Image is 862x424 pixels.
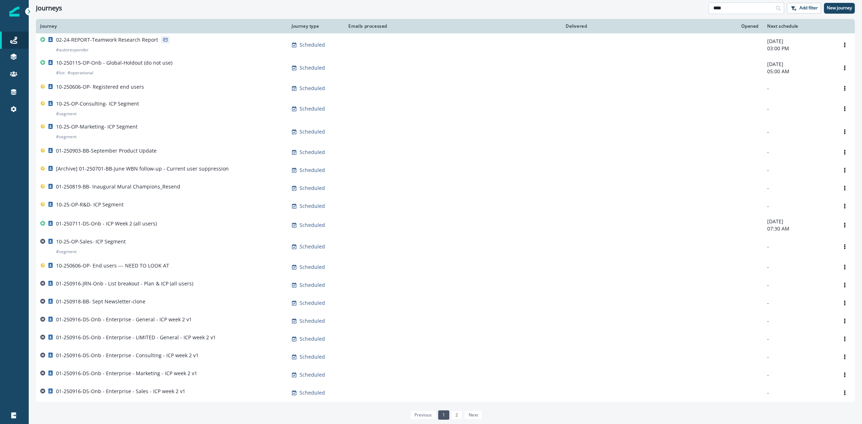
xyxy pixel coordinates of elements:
button: Options [839,39,851,50]
p: - [767,299,830,307]
p: Scheduled [300,299,325,307]
p: Scheduled [300,128,325,135]
button: Options [839,220,851,230]
a: 02-24-REPORT-Teamwork Research Report#autoresponderScheduled-[DATE]03:00 PMOptions [36,33,855,56]
a: 01-250916-JRN-Onb - List breakout - Plan & ICP (all users)Scheduled--Options [36,276,855,294]
p: 01-250711-DS-Onb - ICP Week 2 (all users) [56,220,157,227]
p: Scheduled [300,335,325,343]
p: 01-250918-BB- Sept Newsletter-clone [56,298,145,305]
p: Scheduled [300,85,325,92]
a: Next page [464,410,482,420]
p: Scheduled [300,41,325,48]
p: Scheduled [300,222,325,229]
a: 01-250903-BB-September Product UpdateScheduled--Options [36,143,855,161]
button: Options [839,62,851,73]
p: 01-250916-DS-Onb - Enterprise - Marketing - ICP week 2 v1 [56,370,197,377]
p: 01-250916-DS-Onb - Enterprise - LIMITED - General - ICP week 2 v1 [56,334,216,341]
p: 01-250916-DS-Onb - Enterprise - General - ICP week 2 v1 [56,316,192,323]
a: 10-250606-OP- Registered end usersScheduled--Options [36,79,855,97]
p: 10-250115-OP-Onb - Global-Holdout (do not use) [56,59,172,66]
p: Scheduled [300,149,325,156]
button: Options [839,316,851,326]
button: Options [839,83,851,94]
p: - [767,281,830,289]
p: # list [56,69,65,76]
p: - [767,149,830,156]
p: - [767,317,830,325]
p: [DATE] [767,61,830,68]
p: 01-250916-DS-Onb - Enterprise - Sales - ICP week 2 v1 [56,388,185,395]
p: Scheduled [300,264,325,271]
p: 10-25-OP-R&D- ICP Segment [56,201,124,208]
p: - [767,264,830,271]
a: Page 1 is your current page [438,410,449,420]
a: 01-250916-DS-Onb - Enterprise - Sales - ICP week 2 v1Scheduled--Options [36,384,855,402]
div: Journey [40,23,283,29]
p: [DATE] [767,218,830,225]
button: Options [839,126,851,137]
a: 10-25-OP-Sales- ICP Segment#segmentScheduled--Options [36,235,855,258]
a: 01-250916-DS-Onb - Enterprise - Marketing - ICP week 2 v1Scheduled--Options [36,366,855,384]
p: - [767,128,830,135]
div: Next schedule [767,23,830,29]
p: # segment [56,248,77,255]
a: 10-25-OP-Consulting- ICP Segment#segmentScheduled--Options [36,97,855,120]
a: 01-250916-DS-Onb - Enterprise - LIMITED - General - ICP week 2 v1Scheduled--Options [36,330,855,348]
ul: Pagination [408,410,482,420]
a: 01-250916-DS-Onb - Enterprise - Consulting - ICP week 2 v1Scheduled--Options [36,348,855,366]
button: Options [839,201,851,211]
button: Options [839,334,851,344]
p: 03:00 PM [767,45,830,52]
a: 10-25-OP-Marketing- ICP Segment#segmentScheduled--Options [36,120,855,143]
button: Options [839,351,851,362]
p: # segment [56,133,77,140]
p: Scheduled [300,389,325,396]
p: # segment [56,110,77,117]
p: - [767,185,830,192]
a: 10-250606-OP- End users --- NEED TO LOOK ATScheduled--Options [36,258,855,276]
p: Scheduled [300,185,325,192]
p: 10-250606-OP- Registered end users [56,83,144,90]
p: Scheduled [300,353,325,360]
p: [DATE] [767,38,830,45]
p: 10-25-OP-Consulting- ICP Segment [56,100,139,107]
div: Delivered [396,23,587,29]
p: - [767,105,830,112]
button: Options [839,183,851,194]
button: Options [839,103,851,114]
p: Scheduled [300,281,325,289]
p: # autoresponder [56,46,89,53]
p: Scheduled [300,202,325,210]
p: - [767,202,830,210]
button: Options [839,147,851,158]
button: New journey [824,3,855,14]
p: [Archive] 01-250701-BB-June WBN follow-up - Current user suppression [56,165,229,172]
a: 01-250819-BB- Inaugural Mural Champions_ResendScheduled--Options [36,179,855,197]
p: - [767,243,830,250]
a: 01-250711-DS-Onb - ICP Week 2 (all users)Scheduled-[DATE]07:30 AMOptions [36,215,855,235]
p: 01-250903-BB-September Product Update [56,147,157,154]
div: Journey type [292,23,337,29]
button: Options [839,387,851,398]
button: Options [839,241,851,252]
p: Scheduled [300,243,325,250]
p: 10-250606-OP- End users --- NEED TO LOOK AT [56,262,169,269]
p: Scheduled [300,167,325,174]
h1: Journeys [36,4,62,12]
a: 10-25-OP-R&D- ICP SegmentScheduled--Options [36,197,855,215]
p: 10-25-OP-Marketing- ICP Segment [56,123,138,130]
p: 02-24-REPORT-Teamwork Research Report [56,36,158,43]
p: 05:00 AM [767,68,830,75]
a: 01-250916-DS-Onb - Enterprise - General - ICP week 2 v1Scheduled--Options [36,312,855,330]
p: - [767,85,830,92]
p: - [767,353,830,360]
p: # operational [68,69,93,76]
button: Options [839,298,851,308]
p: Scheduled [300,317,325,325]
button: Add filter [787,3,821,14]
p: New journey [827,5,852,10]
div: Opened [595,23,759,29]
button: Options [839,280,851,290]
a: Page 2 [451,410,462,420]
p: - [767,389,830,396]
